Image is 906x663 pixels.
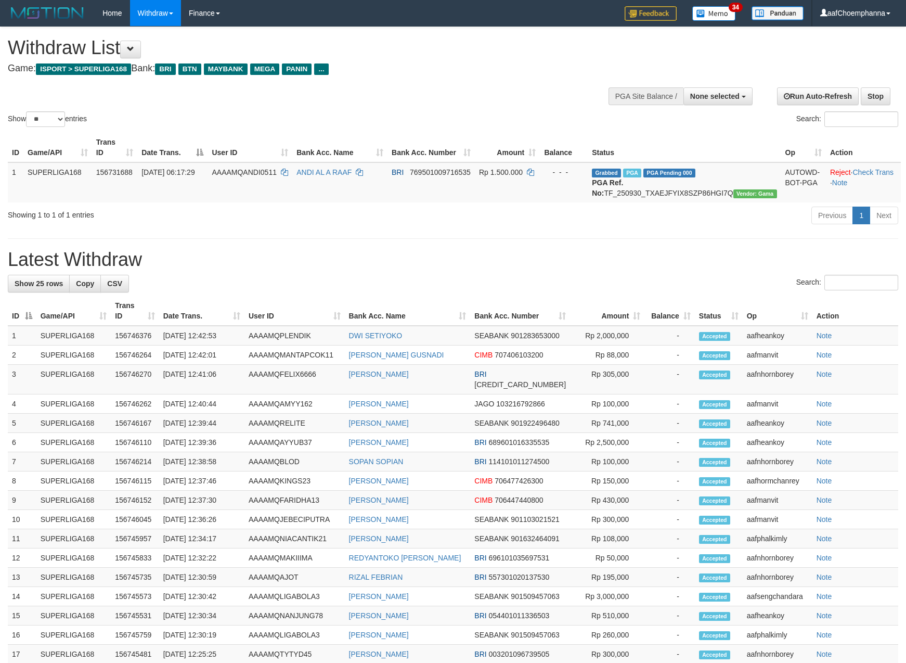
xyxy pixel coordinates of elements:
th: ID: activate to sort column descending [8,296,36,326]
span: Accepted [699,400,730,409]
span: BRI [474,650,486,658]
span: Accepted [699,371,730,379]
td: aafmanvit [743,346,812,365]
span: BRI [155,63,175,75]
a: SOPAN SOPIAN [349,457,404,466]
span: Copy 901922496480 to clipboard [511,419,559,427]
a: RIZAL FEBRIAN [349,573,403,581]
label: Show entries [8,111,87,127]
span: Copy 901509457063 to clipboard [511,631,559,639]
td: AAAAMQJEBECIPUTRA [244,510,345,529]
span: Copy 706447440800 to clipboard [495,496,543,504]
td: 156745531 [111,606,159,626]
td: aafmanvit [743,491,812,510]
span: Marked by aafromsomean [623,169,641,177]
td: 14 [8,587,36,606]
div: Showing 1 to 1 of 1 entries [8,206,370,220]
span: Accepted [699,439,730,448]
td: SUPERLIGA168 [36,587,111,606]
h1: Withdraw List [8,37,593,58]
td: [DATE] 12:30:42 [159,587,244,606]
td: AAAAMQLIGABOLA3 [244,587,345,606]
span: JAGO [474,400,494,408]
a: Note [817,592,832,601]
span: Copy 769501009716535 to clipboard [410,168,471,176]
span: None selected [690,92,740,100]
td: 1 [8,326,36,346]
h4: Game: Bank: [8,63,593,74]
td: · · [826,162,901,202]
a: [PERSON_NAME] [349,534,409,543]
td: [DATE] 12:42:01 [159,346,244,365]
img: MOTION_logo.png [8,5,87,21]
td: - [644,491,695,510]
td: AAAAMQLIGABOLA3 [244,626,345,645]
span: ISPORT > SUPERLIGA168 [36,63,131,75]
div: PGA Site Balance / [609,87,683,105]
td: SUPERLIGA168 [36,568,111,587]
span: Accepted [699,419,730,428]
td: AUTOWD-BOT-PGA [781,162,826,202]
td: [DATE] 12:40:44 [159,394,244,414]
td: [DATE] 12:37:46 [159,471,244,491]
span: SEABANK [474,592,509,601]
td: SUPERLIGA168 [36,549,111,568]
span: PGA Pending [643,169,695,177]
th: ID [8,133,23,162]
span: Copy 054401011336503 to clipboard [489,611,550,620]
td: - [644,346,695,365]
td: Rp 2,500,000 [570,433,644,452]
a: [PERSON_NAME] [349,631,409,639]
span: BRI [474,554,486,562]
td: 1 [8,162,23,202]
span: Copy 901632464091 to clipboard [511,534,559,543]
a: Copy [69,275,101,292]
span: Copy 114101011274500 to clipboard [489,457,550,466]
td: aafphalkimly [743,529,812,549]
td: Rp 3,000,000 [570,587,644,606]
td: SUPERLIGA168 [36,365,111,394]
a: Note [817,438,832,447]
span: SEABANK [474,331,509,340]
td: Rp 88,000 [570,346,644,365]
span: Accepted [699,554,730,563]
td: 156746152 [111,491,159,510]
td: [DATE] 12:37:30 [159,491,244,510]
a: Show 25 rows [8,275,70,292]
span: Accepted [699,332,730,341]
span: BRI [474,611,486,620]
td: [DATE] 12:30:59 [159,568,244,587]
span: Accepted [699,631,730,640]
span: BRI [474,457,486,466]
td: SUPERLIGA168 [36,626,111,645]
td: Rp 260,000 [570,626,644,645]
span: Copy 557301020137530 to clipboard [489,573,550,581]
a: Next [870,207,898,224]
span: CIMB [474,496,493,504]
td: AAAAMQFELIX6666 [244,365,345,394]
span: Accepted [699,573,730,582]
a: Note [817,515,832,524]
td: 10 [8,510,36,529]
td: aafmanvit [743,510,812,529]
th: Date Trans.: activate to sort column descending [137,133,208,162]
td: 156746045 [111,510,159,529]
th: Status: activate to sort column ascending [695,296,743,326]
td: - [644,529,695,549]
span: AAAAMQANDI0511 [212,168,277,176]
td: AAAAMQAYYUB37 [244,433,345,452]
span: Copy 616301004351506 to clipboard [474,380,566,389]
td: - [644,587,695,606]
span: ... [314,63,328,75]
a: [PERSON_NAME] [349,477,409,485]
span: Accepted [699,496,730,505]
th: Bank Acc. Number: activate to sort column ascending [470,296,570,326]
td: 156746167 [111,414,159,433]
span: Copy 901509457063 to clipboard [511,592,559,601]
td: [DATE] 12:36:26 [159,510,244,529]
td: 156746376 [111,326,159,346]
td: SUPERLIGA168 [36,491,111,510]
a: Note [817,457,832,466]
td: Rp 2,000,000 [570,326,644,346]
th: Bank Acc. Name: activate to sort column ascending [345,296,471,326]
